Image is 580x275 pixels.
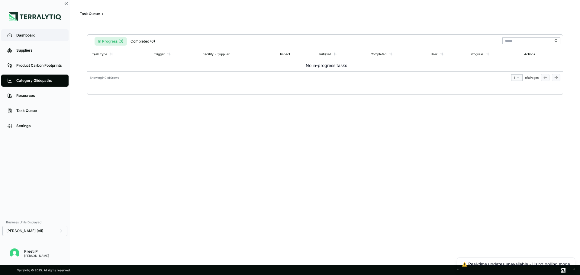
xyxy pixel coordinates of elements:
[10,248,19,258] img: Preeti P
[95,37,127,46] button: In Progress (0)
[471,52,483,56] div: Progress
[203,52,230,56] div: Facility > Supplier
[371,52,386,56] div: Completed
[462,261,570,267] span: ⚠️ Real-time updates unavailable - Using polling mode
[16,33,63,38] div: Dashboard
[524,52,535,56] div: Actions
[431,52,437,56] div: User
[92,52,107,56] div: Task Type
[90,76,119,79] div: Showing 1 - 0 of 0 rows
[16,108,63,113] div: Task Queue
[87,60,563,71] td: No in-progress tasks
[280,52,290,56] div: Impact
[16,78,63,83] div: Category Glidepaths
[16,123,63,128] div: Settings
[16,63,63,68] div: Product Carbon Footprints
[16,48,63,53] div: Suppliers
[2,219,67,226] div: Business Units Displayed
[525,76,539,79] span: of 0 Pages
[319,52,331,56] div: Initiated
[511,74,523,81] button: 1
[154,52,165,56] div: Trigger
[24,254,49,257] div: [PERSON_NAME]
[24,249,49,254] div: Preeti P
[7,246,22,261] button: Open user button
[102,11,103,16] span: ›
[514,76,520,79] div: 1
[80,11,100,16] div: Task Queue
[127,37,159,46] button: Completed (0)
[16,93,63,98] div: Resources
[6,229,43,233] span: [PERSON_NAME] (All)
[9,12,61,21] img: Logo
